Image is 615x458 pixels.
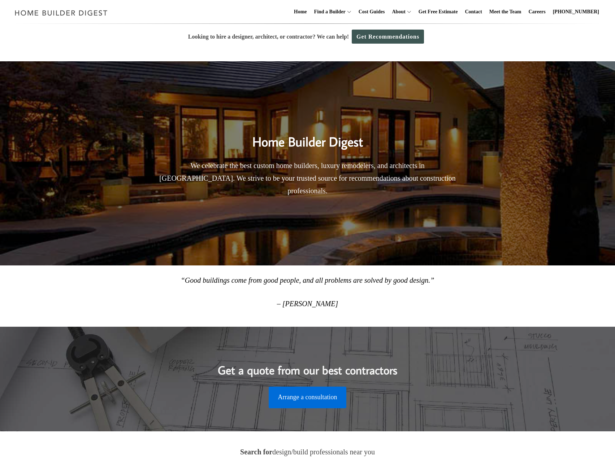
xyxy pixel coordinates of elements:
a: Cost Guides [356,0,388,23]
a: Find a Builder [311,0,346,23]
a: Get Recommendations [352,30,424,44]
a: Get Free Estimate [416,0,461,23]
a: About [389,0,405,23]
a: Arrange a consultation [269,387,347,408]
em: – [PERSON_NAME] [277,300,338,308]
strong: Search for [240,448,272,456]
em: “Good buildings come from good people, and all problems are solved by good design.” [181,276,434,284]
a: Meet the Team [486,0,524,23]
a: Careers [526,0,549,23]
a: [PHONE_NUMBER] [550,0,602,23]
h2: Home Builder Digest [154,119,461,151]
a: Home [291,0,310,23]
a: Contact [462,0,485,23]
img: Home Builder Digest [12,6,111,20]
h2: Get a quote from our best contractors [150,350,465,379]
p: We celebrate the best custom home builders, luxury remodelers, and architects in [GEOGRAPHIC_DATA... [154,159,461,197]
